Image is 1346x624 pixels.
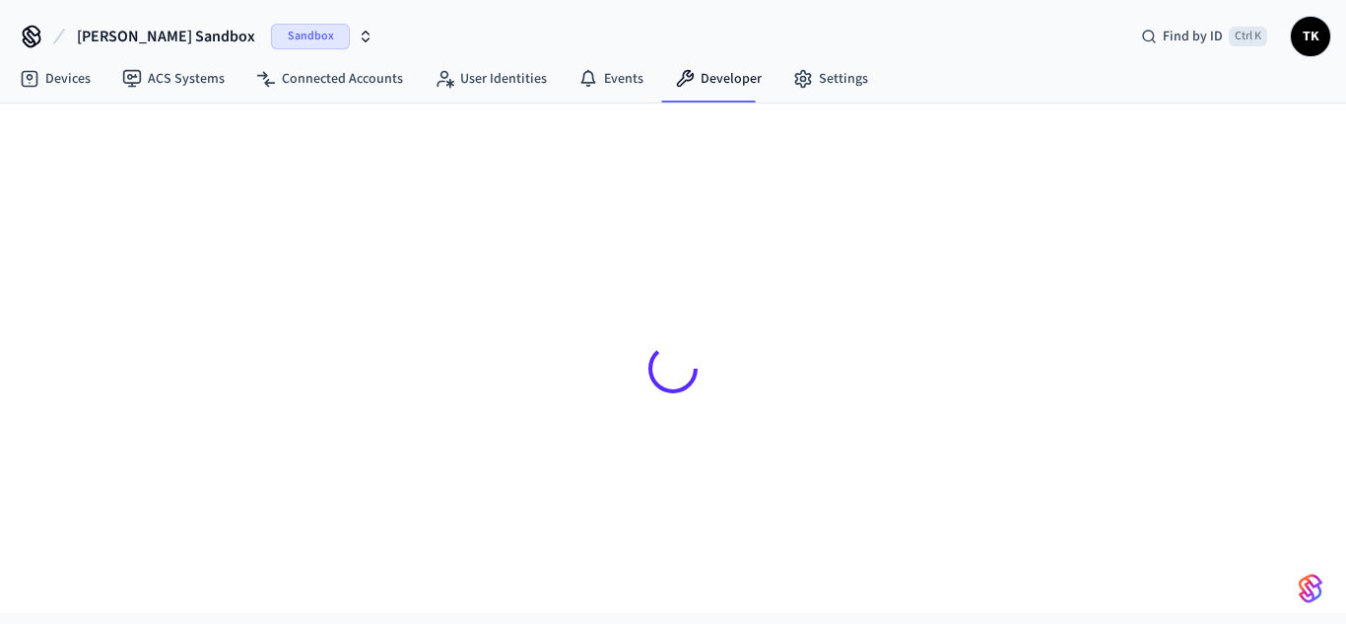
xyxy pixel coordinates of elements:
div: Find by IDCtrl K [1125,19,1283,54]
a: Events [563,61,659,97]
span: Sandbox [271,24,350,49]
a: Devices [4,61,106,97]
a: User Identities [419,61,563,97]
span: Ctrl K [1229,27,1267,46]
a: Developer [659,61,777,97]
a: ACS Systems [106,61,240,97]
span: [PERSON_NAME] Sandbox [77,25,255,48]
button: TK [1291,17,1330,56]
span: TK [1293,19,1328,54]
img: SeamLogoGradient.69752ec5.svg [1299,573,1322,604]
a: Connected Accounts [240,61,419,97]
a: Settings [777,61,884,97]
span: Find by ID [1163,27,1223,46]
